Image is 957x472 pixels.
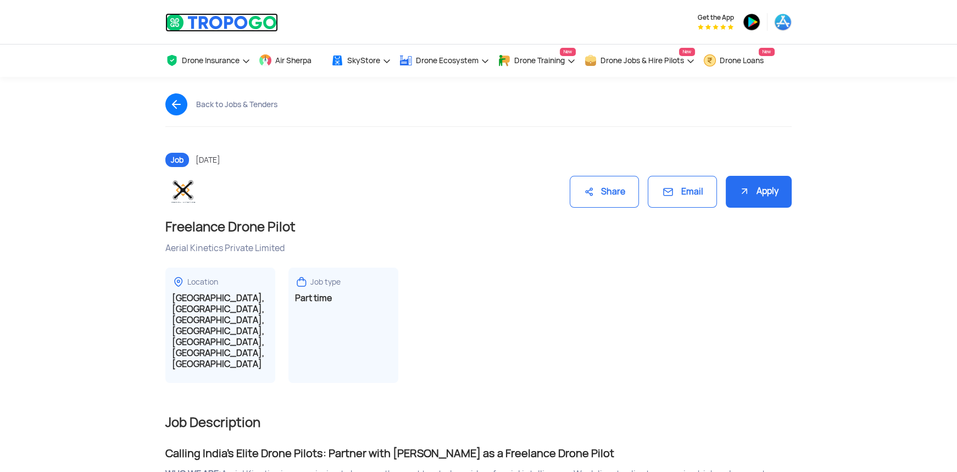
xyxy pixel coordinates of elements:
[583,186,594,197] img: ic_share.svg
[165,445,792,462] div: Calling India's Elite Drone Pilots: Partner with [PERSON_NAME] as a Freelance Drone Pilot
[774,13,792,31] img: ic_appstore.png
[739,186,750,197] img: ic_apply.svg
[416,56,479,65] span: Drone Ecosystem
[172,275,185,288] img: ic_locationdetail.svg
[295,275,308,288] img: ic_jobtype.svg
[275,56,311,65] span: Air Sherpa
[165,174,201,209] img: WhatsApp%20Image%202025-07-04%20at%2012.16.19%20AM.jpeg
[743,13,760,31] img: ic_playstore.png
[295,293,392,304] h3: Part time
[584,45,695,77] a: Drone Jobs & Hire PilotsNew
[703,45,775,77] a: Drone LoansNew
[698,13,734,22] span: Get the App
[570,176,639,208] div: Share
[600,56,684,65] span: Drone Jobs & Hire Pilots
[165,45,251,77] a: Drone Insurance
[648,176,717,208] div: Email
[726,176,792,208] div: Apply
[165,13,278,32] img: TropoGo Logo
[196,100,277,109] div: Back to Jobs & Tenders
[165,242,792,254] div: Aerial Kinetics Private Limited
[720,56,764,65] span: Drone Loans
[759,48,775,56] span: New
[182,56,240,65] span: Drone Insurance
[661,185,675,198] img: ic_mail.svg
[172,293,269,370] h3: [GEOGRAPHIC_DATA], [GEOGRAPHIC_DATA], [GEOGRAPHIC_DATA], [GEOGRAPHIC_DATA], [GEOGRAPHIC_DATA], [G...
[196,155,220,165] span: [DATE]
[187,277,218,287] div: Location
[259,45,322,77] a: Air Sherpa
[698,24,733,30] img: App Raking
[399,45,489,77] a: Drone Ecosystem
[331,45,391,77] a: SkyStore
[514,56,565,65] span: Drone Training
[560,48,576,56] span: New
[347,56,380,65] span: SkyStore
[165,153,189,167] span: Job
[498,45,576,77] a: Drone TrainingNew
[165,218,792,236] h1: Freelance Drone Pilot
[165,414,792,431] h2: Job Description
[679,48,695,56] span: New
[310,277,341,287] div: Job type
